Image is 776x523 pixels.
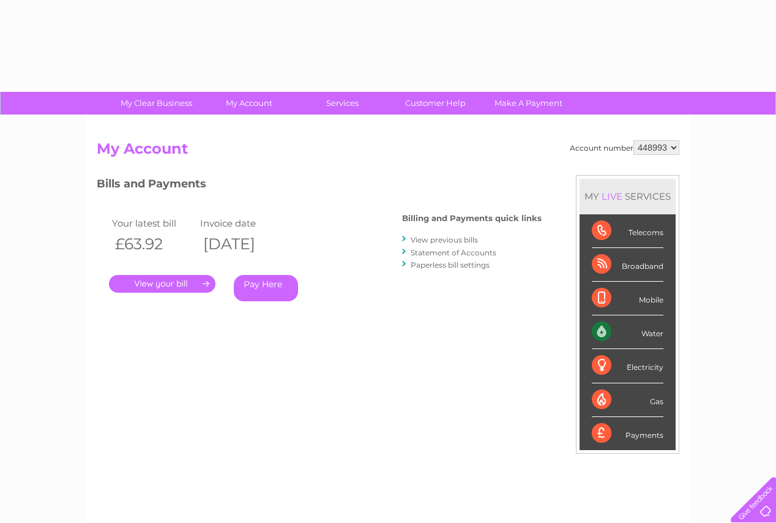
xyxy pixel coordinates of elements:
[385,92,486,115] a: Customer Help
[109,215,197,231] td: Your latest bill
[411,260,490,269] a: Paperless bill settings
[97,140,679,164] h2: My Account
[478,92,579,115] a: Make A Payment
[580,179,676,214] div: MY SERVICES
[106,92,207,115] a: My Clear Business
[592,383,663,417] div: Gas
[592,214,663,248] div: Telecoms
[599,190,625,202] div: LIVE
[592,248,663,282] div: Broadband
[592,417,663,450] div: Payments
[199,92,300,115] a: My Account
[97,175,542,197] h3: Bills and Payments
[592,315,663,349] div: Water
[292,92,393,115] a: Services
[411,248,496,257] a: Statement of Accounts
[592,282,663,315] div: Mobile
[570,140,679,155] div: Account number
[402,214,542,223] h4: Billing and Payments quick links
[411,235,478,244] a: View previous bills
[109,231,197,257] th: £63.92
[197,231,285,257] th: [DATE]
[592,349,663,383] div: Electricity
[197,215,285,231] td: Invoice date
[234,275,298,301] a: Pay Here
[109,275,215,293] a: .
